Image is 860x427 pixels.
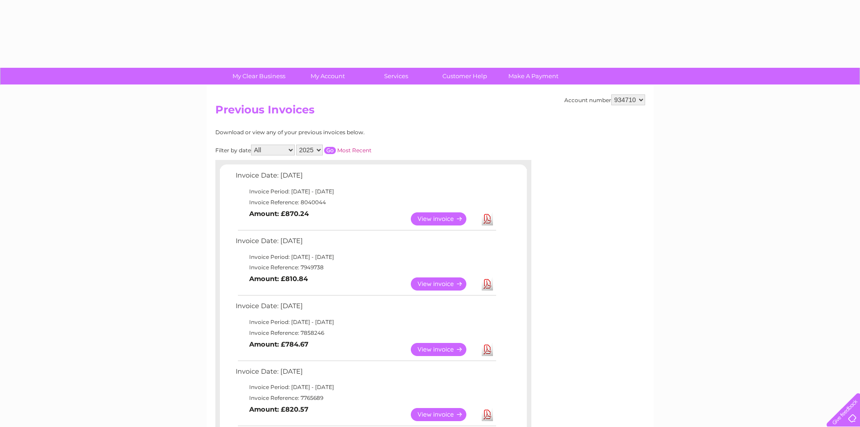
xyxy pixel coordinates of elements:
[428,68,502,84] a: Customer Help
[222,68,296,84] a: My Clear Business
[233,317,497,328] td: Invoice Period: [DATE] - [DATE]
[215,129,452,136] div: Download or view any of your previous invoices below.
[233,393,497,404] td: Invoice Reference: 7765689
[482,343,493,356] a: Download
[233,197,497,208] td: Invoice Reference: 8040044
[359,68,433,84] a: Services
[233,262,497,273] td: Invoice Reference: 7949738
[290,68,365,84] a: My Account
[337,147,372,154] a: Most Recent
[249,275,308,283] b: Amount: £810.84
[411,408,477,421] a: View
[233,366,497,382] td: Invoice Date: [DATE]
[249,340,308,348] b: Amount: £784.67
[482,277,493,291] a: Download
[233,252,497,263] td: Invoice Period: [DATE] - [DATE]
[249,405,308,413] b: Amount: £820.57
[249,210,309,218] b: Amount: £870.24
[233,235,497,252] td: Invoice Date: [DATE]
[411,277,477,291] a: View
[215,103,645,121] h2: Previous Invoices
[233,186,497,197] td: Invoice Period: [DATE] - [DATE]
[482,212,493,225] a: Download
[233,169,497,186] td: Invoice Date: [DATE]
[233,382,497,393] td: Invoice Period: [DATE] - [DATE]
[233,328,497,338] td: Invoice Reference: 7858246
[411,343,477,356] a: View
[496,68,571,84] a: Make A Payment
[564,94,645,105] div: Account number
[233,300,497,317] td: Invoice Date: [DATE]
[215,145,452,155] div: Filter by date
[411,212,477,225] a: View
[482,408,493,421] a: Download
